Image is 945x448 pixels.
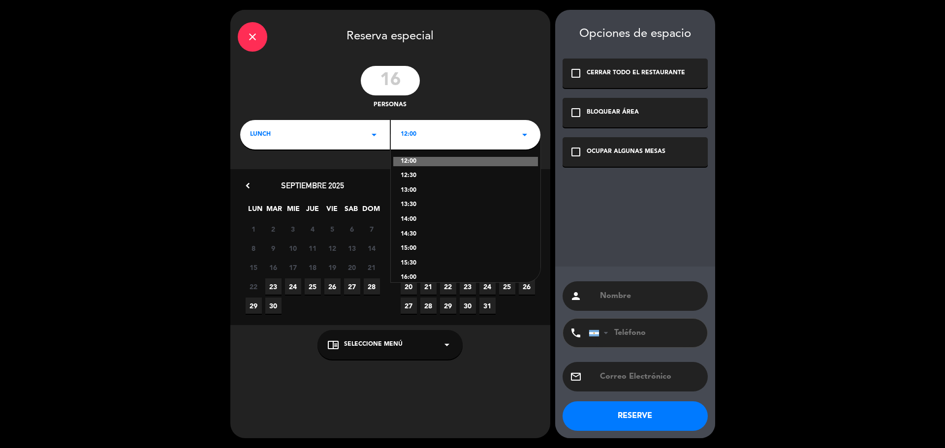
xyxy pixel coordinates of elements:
div: 14:00 [401,215,531,225]
div: Reserva especial [230,10,550,61]
span: 30 [460,298,476,314]
span: 20 [344,259,360,275]
span: 23 [460,278,476,295]
span: lunch [250,130,271,140]
div: Argentina: +54 [589,319,612,347]
span: 27 [401,298,417,314]
div: OCUPAR ALGUNAS MESAS [587,147,665,157]
span: 31 [479,298,496,314]
span: 26 [519,278,535,295]
span: personas [374,100,407,110]
input: 0 [361,66,420,95]
div: 13:30 [401,200,531,210]
span: 27 [344,278,360,295]
div: 16:00 [401,273,531,283]
span: JUE [305,203,321,219]
span: 28 [420,298,437,314]
span: 2 [265,221,282,237]
i: person [570,290,582,302]
span: 6 [344,221,360,237]
span: 15 [246,259,262,275]
span: 23 [265,278,282,295]
input: Teléfono [589,319,697,347]
span: 19 [324,259,341,275]
span: SAB [343,203,359,219]
span: 3 [285,221,301,237]
i: check_box_outline_blank [570,67,582,79]
div: 13:00 [401,186,531,196]
span: 12 [324,240,341,256]
span: 20 [401,278,417,295]
div: Opciones de espacio [563,27,708,41]
div: CERRAR TODO EL RESTAURANTE [587,68,685,78]
div: 15:30 [401,259,531,269]
span: 12:00 [401,130,416,140]
div: 12:30 [401,171,531,181]
span: 9 [265,240,282,256]
span: 8 [246,240,262,256]
span: DOM [362,203,378,219]
span: 25 [499,278,515,295]
span: Seleccione Menú [344,340,403,350]
i: check_box_outline_blank [570,107,582,119]
span: 28 [364,278,380,295]
span: 24 [285,278,301,295]
span: 25 [305,278,321,295]
span: 29 [440,298,456,314]
span: 18 [305,259,321,275]
div: 15:00 [401,244,531,254]
span: 30 [265,298,282,314]
i: check_box_outline_blank [570,146,582,158]
span: 10 [285,240,301,256]
i: arrow_drop_down [368,129,380,141]
i: arrow_drop_down [519,129,531,141]
span: 21 [364,259,380,275]
span: MAR [266,203,283,219]
span: MIE [285,203,302,219]
div: 12:00 [393,157,538,167]
button: RESERVE [563,401,708,431]
span: 16 [265,259,282,275]
span: 26 [324,278,341,295]
i: chrome_reader_mode [327,339,339,351]
i: arrow_drop_down [441,339,453,351]
span: septiembre 2025 [281,180,344,190]
span: 1 [246,221,262,237]
i: phone [570,327,582,339]
span: 14 [364,240,380,256]
input: Nombre [599,289,700,303]
i: email [570,371,582,383]
span: 17 [285,259,301,275]
span: 11 [305,240,321,256]
i: chevron_left [243,180,253,191]
span: 5 [324,221,341,237]
div: BLOQUEAR ÁREA [587,108,639,118]
span: VIE [324,203,340,219]
i: close [247,31,258,43]
span: 22 [246,278,262,295]
span: 29 [246,298,262,314]
span: LUN [247,203,263,219]
div: 14:30 [401,230,531,239]
input: Correo Electrónico [599,370,700,384]
span: 22 [440,278,456,295]
span: 4 [305,221,321,237]
span: 13 [344,240,360,256]
span: 24 [479,278,496,295]
span: 21 [420,278,437,295]
span: 7 [364,221,380,237]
